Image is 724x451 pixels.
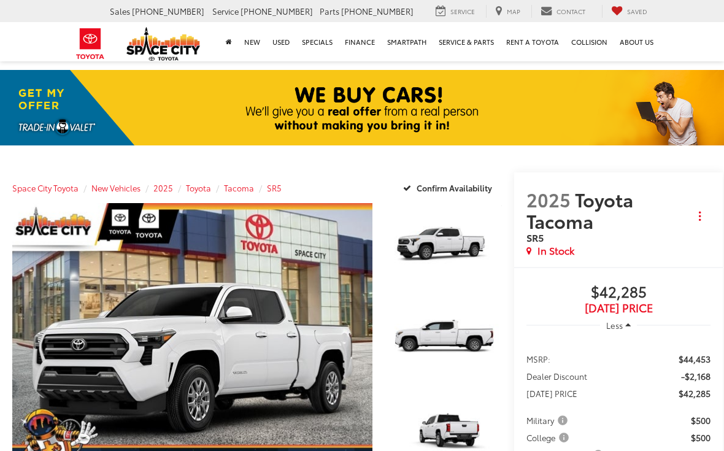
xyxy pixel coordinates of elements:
[526,414,570,426] span: Military
[606,320,623,331] span: Less
[526,186,633,234] span: Toyota Tacoma
[627,7,647,16] span: Saved
[689,206,711,227] button: Actions
[433,22,500,61] a: Service & Parts
[224,182,254,193] a: Tacoma
[602,5,657,18] a: My Saved Vehicles
[526,414,572,426] button: Military
[238,22,266,61] a: New
[526,431,571,444] span: College
[12,182,79,193] a: Space City Toyota
[296,22,339,61] a: Specials
[186,182,211,193] a: Toyota
[500,22,565,61] a: Rent a Toyota
[486,5,530,18] a: Map
[241,6,313,17] span: [PHONE_NUMBER]
[679,387,711,399] span: $42,285
[267,182,282,193] a: SR5
[132,6,204,17] span: [PHONE_NUMBER]
[526,186,571,212] span: 2025
[67,24,114,64] img: Toyota
[426,5,484,18] a: Service
[339,22,381,61] a: Finance
[320,6,339,17] span: Parts
[266,22,296,61] a: Used
[691,414,711,426] span: $500
[614,22,660,61] a: About Us
[91,182,141,193] a: New Vehicles
[385,202,503,291] img: 2025 Toyota Tacoma SR5
[417,182,492,193] span: Confirm Availability
[556,7,585,16] span: Contact
[341,6,414,17] span: [PHONE_NUMBER]
[385,296,503,385] img: 2025 Toyota Tacoma SR5
[526,302,711,314] span: [DATE] Price
[526,353,550,365] span: MSRP:
[386,297,502,384] a: Expand Photo 2
[699,211,701,221] span: dropdown dots
[507,7,520,16] span: Map
[679,353,711,365] span: $44,453
[531,5,595,18] a: Contact
[153,182,173,193] a: 2025
[565,22,614,61] a: Collision
[526,387,577,399] span: [DATE] PRICE
[526,283,711,302] span: $42,285
[526,431,573,444] button: College
[526,370,587,382] span: Dealer Discount
[537,244,574,258] span: In Stock
[681,370,711,382] span: -$2,168
[526,230,544,244] span: SR5
[212,6,239,17] span: Service
[600,314,637,336] button: Less
[386,203,502,290] a: Expand Photo 1
[110,6,130,17] span: Sales
[396,177,503,198] button: Confirm Availability
[450,7,475,16] span: Service
[126,27,200,61] img: Space City Toyota
[691,431,711,444] span: $500
[381,22,433,61] a: SmartPath
[220,22,238,61] a: Home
